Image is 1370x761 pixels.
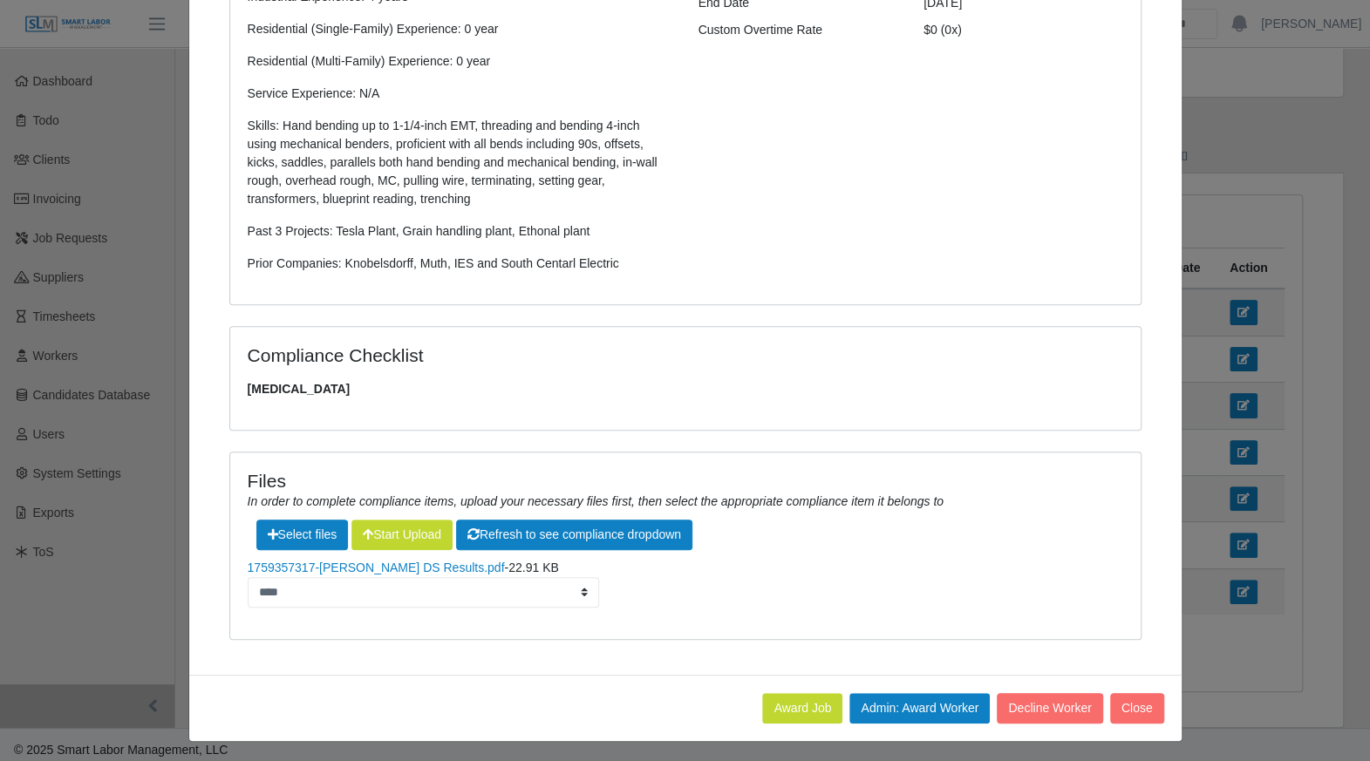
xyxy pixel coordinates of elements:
a: 1759357317-[PERSON_NAME] DS Results.pdf [248,561,505,574]
span: Select files [256,520,349,550]
span: $0 (0x) [924,23,962,37]
button: Refresh to see compliance dropdown [456,520,692,550]
p: Skills: Hand bending up to 1-1/4-inch EMT, threading and bending 4-inch using mechanical benders,... [248,117,672,208]
span: 22.91 KB [508,561,559,574]
span: [MEDICAL_DATA] [248,380,1123,398]
p: Service Experience: N/A [248,85,672,103]
h4: Compliance Checklist [248,344,822,366]
button: Close [1110,693,1164,724]
button: Admin: Award Worker [849,693,990,724]
div: Custom Overtime Rate [685,21,911,39]
p: Past 3 Projects: Tesla Plant, Grain handling plant, Ethonal plant [248,222,672,241]
p: Residential (Single-Family) Experience: 0 year [248,20,672,38]
i: In order to complete compliance items, upload your necessary files first, then select the appropr... [248,494,944,508]
button: Start Upload [351,520,453,550]
button: Decline Worker [997,693,1102,724]
li: - [248,559,1123,608]
p: Prior Companies: Knobelsdorff, Muth, IES and South Centarl Electric [248,255,672,273]
h4: Files [248,470,1123,492]
p: Residential (Multi-Family) Experience: 0 year [248,52,672,71]
button: Award Job [762,693,842,724]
